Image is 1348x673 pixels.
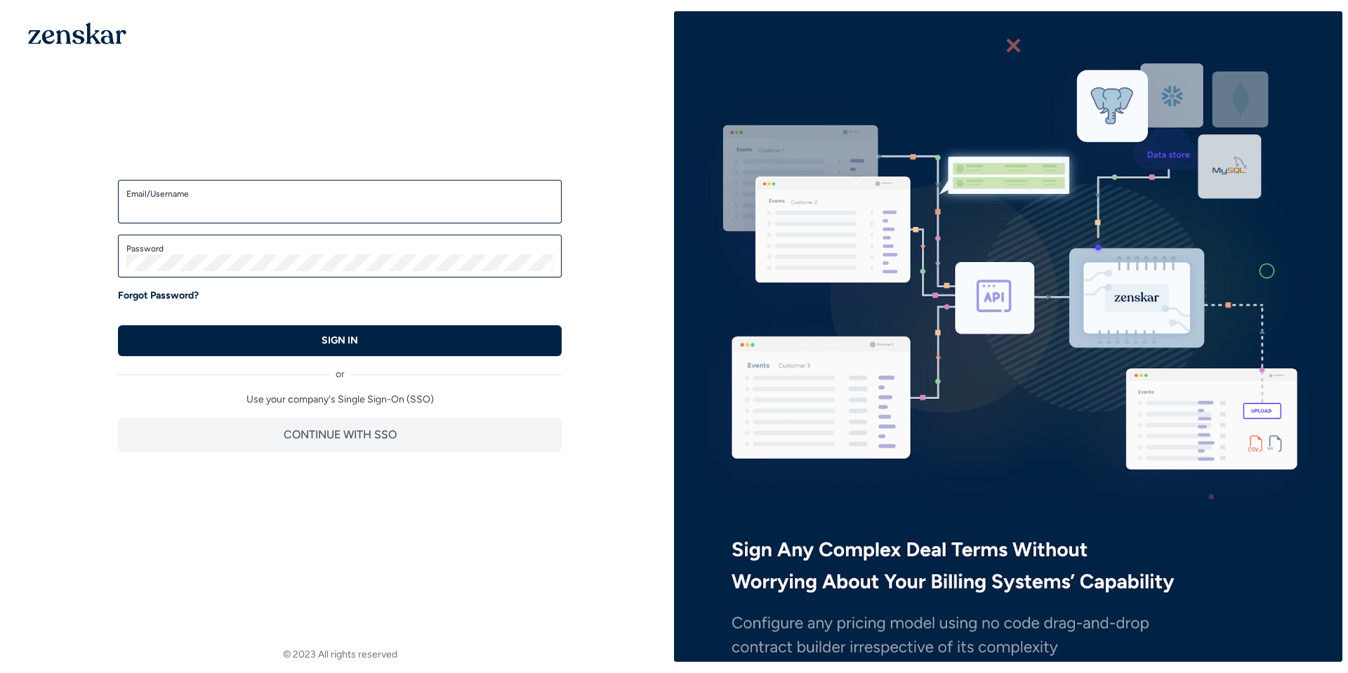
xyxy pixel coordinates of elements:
[118,356,562,381] div: or
[118,289,199,303] a: Forgot Password?
[126,188,553,200] label: Email/Username
[118,418,562,452] button: CONTINUE WITH SSO
[118,393,562,407] p: Use your company's Single Sign-On (SSO)
[322,334,358,348] p: SIGN IN
[6,648,674,662] footer: © 2023 All rights reserved
[126,243,553,254] label: Password
[118,325,562,356] button: SIGN IN
[28,22,126,44] img: 1OGAJ2xQqyY4LXKgY66KYq0eOWRCkrZdAb3gUhuVAqdWPZE9SRJmCz+oDMSn4zDLXe31Ii730ItAGKgCKgCCgCikA4Av8PJUP...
